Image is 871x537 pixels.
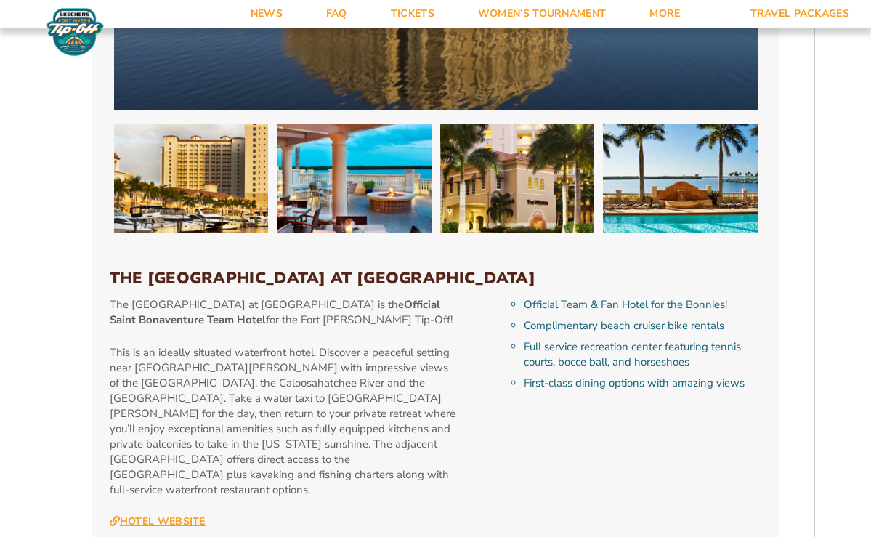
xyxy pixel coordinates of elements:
[277,124,432,233] img: The Westin Cape Coral Resort at Marina Village (BEACH 2025)
[524,376,761,391] li: First-class dining options with amazing views
[114,124,269,233] img: The Westin Cape Coral Resort at Marina Village (BEACH 2025)
[110,297,458,328] p: The [GEOGRAPHIC_DATA] at [GEOGRAPHIC_DATA] is the for the Fort [PERSON_NAME] Tip-Off!
[110,515,206,528] a: Hotel Website
[603,124,758,233] img: The Westin Cape Coral Resort at Marina Village (BEACH 2025)
[110,345,458,498] p: This is an ideally situated waterfront hotel. Discover a peaceful setting near [GEOGRAPHIC_DATA][...
[524,318,761,334] li: Complimentary beach cruiser bike rentals
[524,297,761,312] li: Official Team & Fan Hotel for the Bonnies!
[524,339,761,370] li: Full service recreation center featuring tennis courts, bocce ball, and horseshoes
[440,124,595,233] img: The Westin Cape Coral Resort at Marina Village (BEACH 2025)
[44,7,107,57] img: Fort Myers Tip-Off
[110,297,440,327] strong: Official Saint Bonaventure Team Hotel
[110,269,762,288] h3: The [GEOGRAPHIC_DATA] at [GEOGRAPHIC_DATA]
